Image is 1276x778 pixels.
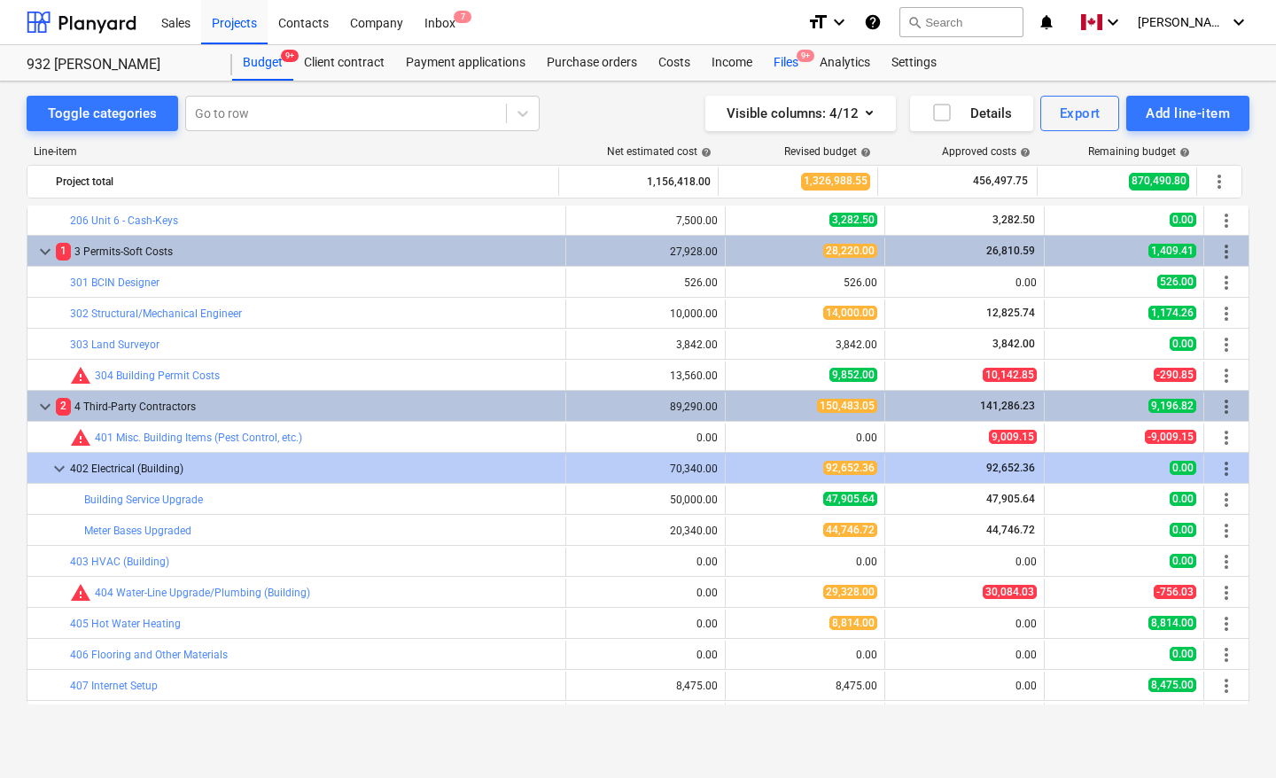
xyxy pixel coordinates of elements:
div: 7,500.00 [573,214,718,227]
span: 9,852.00 [829,368,877,382]
span: -290.85 [1154,368,1196,382]
div: Project total [56,167,551,196]
span: 29,328.00 [823,585,877,599]
div: 932 [PERSON_NAME] [27,56,211,74]
div: Revised budget [784,145,871,158]
span: 44,746.72 [823,523,877,537]
i: Knowledge base [864,12,882,33]
span: More actions [1216,489,1237,510]
span: 8,814.00 [829,616,877,630]
span: 526.00 [1157,275,1196,289]
span: 10,142.85 [983,368,1037,382]
div: 10,000.00 [573,307,718,320]
a: Income [701,45,763,81]
span: keyboard_arrow_down [49,458,70,479]
span: 47,905.64 [984,493,1037,505]
span: 12,825.74 [984,307,1037,319]
div: Toggle categories [48,102,157,125]
span: 26,810.59 [984,245,1037,257]
span: 0.00 [1170,492,1196,506]
span: Committed costs exceed revised budget [70,582,91,603]
span: Committed costs exceed revised budget [70,427,91,448]
span: More actions [1216,613,1237,634]
div: Line-item [27,145,560,158]
div: 0.00 [892,649,1037,661]
a: 304 Building Permit Costs [95,370,220,382]
span: 1,174.26 [1148,306,1196,320]
a: 302 Structural/Mechanical Engineer [70,307,242,320]
span: 1,326,988.55 [801,173,870,190]
div: 1,156,418.00 [566,167,711,196]
div: Add line-item [1146,102,1230,125]
span: More actions [1209,171,1230,192]
span: More actions [1216,675,1237,696]
span: 14,000.00 [823,306,877,320]
span: help [1016,147,1031,158]
a: Purchase orders [536,45,648,81]
div: 50,000.00 [573,494,718,506]
span: 9,009.15 [989,430,1037,444]
div: 526.00 [573,276,718,289]
div: 0.00 [892,680,1037,692]
div: 0.00 [573,618,718,630]
div: Approved costs [942,145,1031,158]
a: Costs [648,45,701,81]
a: 405 Hot Water Heating [70,618,181,630]
span: More actions [1216,272,1237,293]
span: keyboard_arrow_down [35,241,56,262]
a: 404 Water-Line Upgrade/Plumbing (Building) [95,587,310,599]
div: Net estimated cost [607,145,712,158]
div: Payment applications [395,45,536,81]
button: Details [910,96,1033,131]
div: 0.00 [573,587,718,599]
span: 0.00 [1170,554,1196,568]
span: 3,282.50 [829,213,877,227]
a: 206 Unit 6 - Cash-Keys [70,214,178,227]
i: keyboard_arrow_down [1228,12,1249,33]
div: 526.00 [733,276,877,289]
div: 8,475.00 [573,680,718,692]
button: Toggle categories [27,96,178,131]
div: Details [931,102,1012,125]
span: 3,842.00 [991,338,1037,350]
a: Analytics [809,45,881,81]
div: 0.00 [892,276,1037,289]
span: 92,652.36 [984,462,1037,474]
button: Add line-item [1126,96,1249,131]
span: 456,497.75 [971,174,1030,189]
span: More actions [1216,365,1237,386]
span: 3,282.50 [991,214,1037,226]
div: 0.00 [733,556,877,568]
div: Budget [232,45,293,81]
div: 0.00 [573,556,718,568]
span: More actions [1216,551,1237,572]
span: 9,196.82 [1148,399,1196,413]
span: 150,483.05 [817,399,877,413]
span: 92,652.36 [823,461,877,475]
span: 9+ [797,50,814,62]
div: 0.00 [733,432,877,444]
span: More actions [1216,241,1237,262]
span: More actions [1216,303,1237,324]
div: 3,842.00 [733,338,877,351]
span: More actions [1216,334,1237,355]
span: 870,490.80 [1129,173,1189,190]
div: 70,340.00 [573,463,718,475]
div: Settings [881,45,947,81]
span: 0.00 [1170,213,1196,227]
div: 27,928.00 [573,245,718,258]
span: 44,746.72 [984,524,1037,536]
span: 7 [454,11,471,23]
div: 0.00 [892,618,1037,630]
iframe: Chat Widget [1187,693,1276,778]
span: 8,814.00 [1148,616,1196,630]
div: 0.00 [733,649,877,661]
span: 2 [56,398,71,415]
div: 3,842.00 [573,338,718,351]
div: 4 Third-Party Contractors [56,393,558,421]
div: 20,340.00 [573,525,718,537]
i: notifications [1038,12,1055,33]
span: 47,905.64 [823,492,877,506]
